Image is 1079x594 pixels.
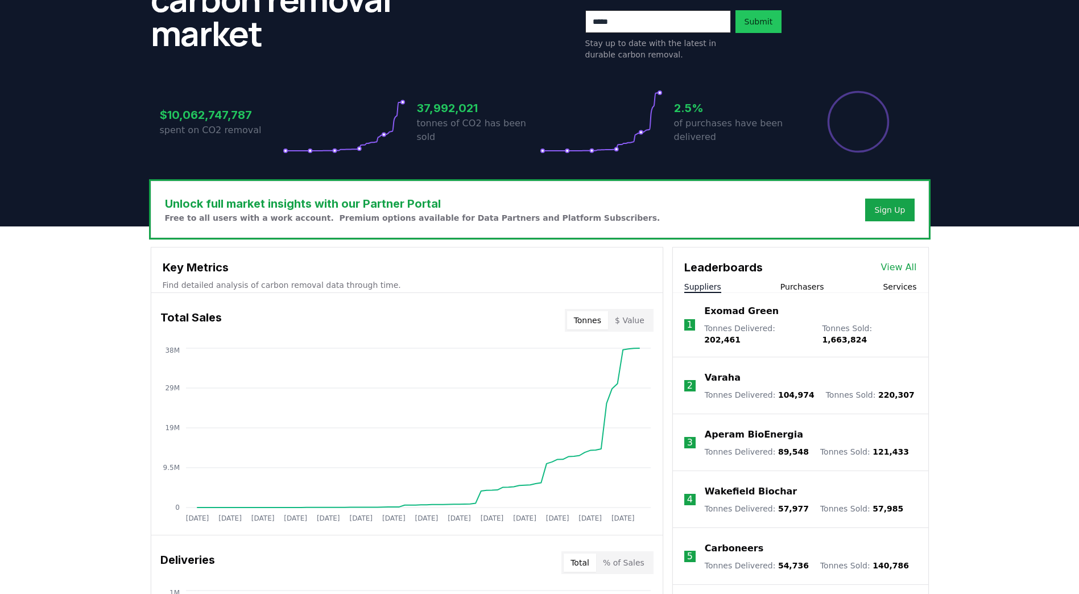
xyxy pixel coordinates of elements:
[705,503,809,514] p: Tonnes Delivered :
[705,371,741,385] a: Varaha
[705,389,815,401] p: Tonnes Delivered :
[284,514,307,522] tspan: [DATE]
[578,514,602,522] tspan: [DATE]
[165,346,180,354] tspan: 38M
[780,281,824,292] button: Purchasers
[316,514,340,522] tspan: [DATE]
[704,323,811,345] p: Tonnes Delivered :
[415,514,438,522] tspan: [DATE]
[417,100,540,117] h3: 37,992,021
[687,379,693,393] p: 2
[820,560,909,571] p: Tonnes Sold :
[185,514,209,522] tspan: [DATE]
[163,279,651,291] p: Find detailed analysis of carbon removal data through time.
[778,390,815,399] span: 104,974
[820,503,903,514] p: Tonnes Sold :
[567,311,608,329] button: Tonnes
[822,335,867,344] span: 1,663,824
[705,542,763,555] a: Carboneers
[513,514,536,522] tspan: [DATE]
[417,117,540,144] p: tonnes of CO2 has been sold
[687,318,692,332] p: 1
[778,447,809,456] span: 89,548
[826,90,890,154] div: Percentage of sales delivered
[873,504,903,513] span: 57,985
[704,304,779,318] a: Exomad Green
[878,390,915,399] span: 220,307
[820,446,909,457] p: Tonnes Sold :
[881,261,917,274] a: View All
[687,550,693,563] p: 5
[684,259,763,276] h3: Leaderboards
[687,493,693,506] p: 4
[163,259,651,276] h3: Key Metrics
[873,561,909,570] span: 140,786
[611,514,634,522] tspan: [DATE]
[704,335,741,344] span: 202,461
[608,311,651,329] button: $ Value
[687,436,693,449] p: 3
[382,514,406,522] tspan: [DATE]
[684,281,721,292] button: Suppliers
[160,309,222,332] h3: Total Sales
[705,485,797,498] a: Wakefield Biochar
[735,10,782,33] button: Submit
[865,199,914,221] button: Sign Up
[218,514,242,522] tspan: [DATE]
[175,504,180,511] tspan: 0
[874,204,905,216] a: Sign Up
[545,514,569,522] tspan: [DATE]
[165,212,660,224] p: Free to all users with a work account. Premium options available for Data Partners and Platform S...
[674,117,797,144] p: of purchases have been delivered
[778,504,809,513] span: 57,977
[165,424,180,432] tspan: 19M
[883,281,916,292] button: Services
[705,428,803,442] a: Aperam BioEnergia
[480,514,503,522] tspan: [DATE]
[349,514,373,522] tspan: [DATE]
[160,123,283,137] p: spent on CO2 removal
[596,554,651,572] button: % of Sales
[778,561,809,570] span: 54,736
[160,551,215,574] h3: Deliveries
[674,100,797,117] h3: 2.5%
[873,447,909,456] span: 121,433
[822,323,916,345] p: Tonnes Sold :
[165,384,180,392] tspan: 29M
[705,446,809,457] p: Tonnes Delivered :
[251,514,274,522] tspan: [DATE]
[826,389,915,401] p: Tonnes Sold :
[448,514,471,522] tspan: [DATE]
[163,464,179,472] tspan: 9.5M
[160,106,283,123] h3: $10,062,747,787
[165,195,660,212] h3: Unlock full market insights with our Partner Portal
[705,560,809,571] p: Tonnes Delivered :
[585,38,731,60] p: Stay up to date with the latest in durable carbon removal.
[564,554,596,572] button: Total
